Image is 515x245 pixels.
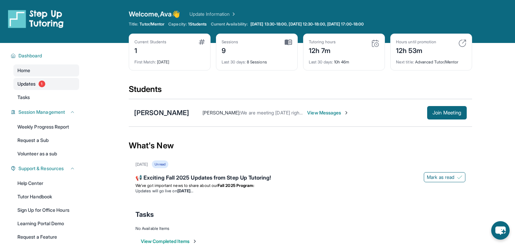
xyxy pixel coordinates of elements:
[168,21,187,27] span: Capacity:
[222,55,292,65] div: 8 Sessions
[491,221,510,240] button: chat-button
[433,111,461,115] span: Join Meeting
[18,165,64,172] span: Support & Resources
[129,9,180,19] span: Welcome, Ava 👋
[458,39,466,47] img: card
[17,67,30,74] span: Home
[240,110,386,115] span: We are meeting [DATE] right? [PERSON_NAME] has joined the portal
[188,21,207,27] span: 1 Students
[250,21,364,27] span: [DATE] 13:30-18:00, [DATE] 12:30-18:00, [DATE] 17:00-18:00
[211,21,248,27] span: Current Availability:
[13,217,79,230] a: Learning Portal Demo
[129,84,472,99] div: Students
[17,94,30,101] span: Tasks
[199,39,205,45] img: card
[16,165,75,172] button: Support & Resources
[129,131,472,160] div: What's New
[134,45,166,55] div: 1
[307,109,349,116] span: View Messages
[309,39,336,45] div: Tutoring hours
[285,39,292,45] img: card
[13,64,79,77] a: Home
[134,59,156,64] span: First Match :
[18,109,65,115] span: Session Management
[222,45,238,55] div: 9
[249,21,365,27] a: [DATE] 13:30-18:00, [DATE] 12:30-18:00, [DATE] 17:00-18:00
[309,59,333,64] span: Last 30 days :
[13,204,79,216] a: Sign Up for Office Hours
[134,108,189,117] div: [PERSON_NAME]
[135,162,148,167] div: [DATE]
[396,45,436,55] div: 12h 53m
[16,52,75,59] button: Dashboard
[129,21,138,27] span: Title:
[13,134,79,146] a: Request a Sub
[309,45,336,55] div: 12h 7m
[427,174,454,181] span: Mark as read
[396,39,436,45] div: Hours until promotion
[218,183,254,188] strong: Fall 2025 Program:
[141,238,197,245] button: View Completed Items
[371,39,379,47] img: card
[13,148,79,160] a: Volunteer as a sub
[13,91,79,103] a: Tasks
[139,21,164,27] span: Tutor/Mentor
[39,81,45,87] span: 1
[152,160,168,168] div: Unread
[230,11,236,17] img: Chevron Right
[177,188,193,193] strong: [DATE]
[18,52,42,59] span: Dashboard
[135,188,465,194] li: Updates will go live on
[13,177,79,189] a: Help Center
[222,59,246,64] span: Last 30 days :
[13,231,79,243] a: Request a Feature
[396,59,414,64] span: Next title :
[135,174,465,183] div: 📢 Exciting Fall 2025 Updates from Step Up Tutoring!
[135,210,154,219] span: Tasks
[13,121,79,133] a: Weekly Progress Report
[16,109,75,115] button: Session Management
[135,226,465,231] div: No Available Items
[344,110,349,115] img: Chevron-Right
[189,11,236,17] a: Update Information
[8,9,64,28] img: logo
[134,55,205,65] div: [DATE]
[222,39,238,45] div: Sessions
[396,55,466,65] div: Advanced Tutor/Mentor
[13,191,79,203] a: Tutor Handbook
[457,175,462,180] img: Mark as read
[424,172,465,182] button: Mark as read
[13,78,79,90] a: Updates1
[134,39,166,45] div: Current Students
[17,81,36,87] span: Updates
[135,183,218,188] span: We’ve got important news to share about our
[309,55,379,65] div: 10h 46m
[427,106,467,119] button: Join Meeting
[203,110,240,115] span: [PERSON_NAME] :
